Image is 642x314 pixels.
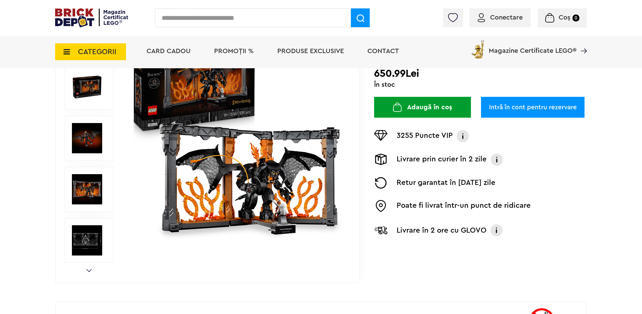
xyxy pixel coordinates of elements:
[397,177,495,189] p: Retur garantat în [DATE] zile
[490,224,503,237] img: Info livrare cu GLOVO
[374,200,388,212] img: Easybox
[147,48,191,54] a: Card Cadou
[374,226,388,234] img: Livrare Glovo
[576,39,587,45] a: Magazine Certificate LEGO®
[456,130,470,142] img: Info VIP
[397,154,487,166] p: Livrare prin curier în 2 zile
[72,225,102,256] img: LEGO Icons (Creator Expert) Stăpânul inelelor: Dioramă pentru bibliotecă cu un Balrog
[214,48,254,54] a: PROMOȚII %
[72,174,102,204] img: Seturi Lego Stăpânul inelelor: Dioramă pentru bibliotecă cu un Balrog
[490,14,523,21] span: Conectare
[397,200,531,212] p: Poate fi livrat într-un punct de ridicare
[374,97,471,118] button: Adaugă în coș
[478,14,523,21] a: Conectare
[374,130,388,141] img: Puncte VIP
[277,48,344,54] a: Produse exclusive
[559,14,570,21] span: Coș
[374,154,388,165] img: Livrare
[72,123,102,153] img: Stăpânul inelelor: Dioramă pentru bibliotecă cu un Balrog LEGO 10367
[374,81,587,88] div: În stoc
[78,48,116,55] span: CATEGORII
[367,48,399,54] a: Contact
[489,39,576,54] span: Magazine Certificate LEGO®
[572,14,579,22] small: 0
[481,97,585,118] a: Intră în cont pentru rezervare
[490,154,504,166] img: Info livrare prin curier
[397,130,453,142] p: 3255 Puncte VIP
[86,269,92,272] a: Next
[374,68,587,80] h2: 650.99Lei
[374,177,388,189] img: Returnare
[397,225,486,236] p: Livrare în 2 ore cu GLOVO
[72,72,102,102] img: Stăpânul inelelor: Dioramă pentru bibliotecă cu un Balrog
[128,30,345,246] img: Stăpânul inelelor: Dioramă pentru bibliotecă cu un Balrog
